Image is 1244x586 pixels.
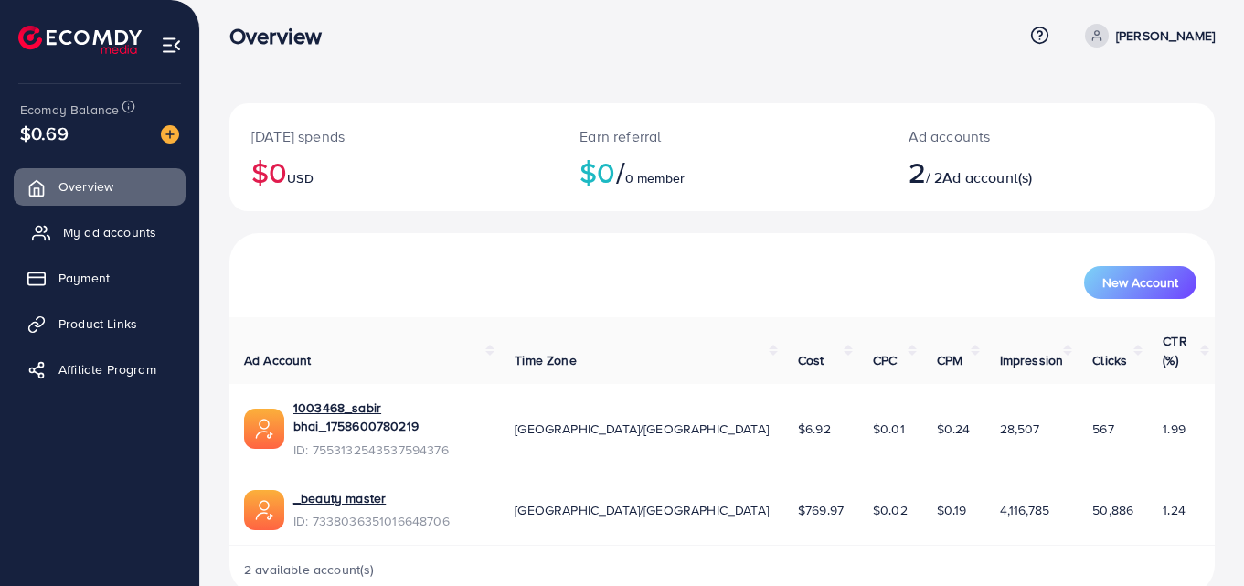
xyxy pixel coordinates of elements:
[873,420,905,438] span: $0.01
[20,120,69,146] span: $0.69
[798,501,844,519] span: $769.97
[937,501,967,519] span: $0.19
[1163,501,1186,519] span: 1.24
[909,154,1111,189] h2: / 2
[244,409,284,449] img: ic-ads-acc.e4c84228.svg
[1000,501,1049,519] span: 4,116,785
[244,490,284,530] img: ic-ads-acc.e4c84228.svg
[161,35,182,56] img: menu
[579,154,864,189] h2: $0
[14,168,186,205] a: Overview
[515,420,769,438] span: [GEOGRAPHIC_DATA]/[GEOGRAPHIC_DATA]
[18,26,142,54] img: logo
[798,351,824,369] span: Cost
[625,169,685,187] span: 0 member
[58,269,110,287] span: Payment
[579,125,864,147] p: Earn referral
[161,125,179,144] img: image
[798,420,831,438] span: $6.92
[1166,504,1230,572] iframe: Chat
[14,214,186,250] a: My ad accounts
[937,351,962,369] span: CPM
[229,23,336,49] h3: Overview
[244,351,312,369] span: Ad Account
[244,560,375,579] span: 2 available account(s)
[58,177,113,196] span: Overview
[63,223,156,241] span: My ad accounts
[14,305,186,342] a: Product Links
[515,351,576,369] span: Time Zone
[937,420,971,438] span: $0.24
[14,260,186,296] a: Payment
[1092,420,1113,438] span: 567
[293,512,450,530] span: ID: 7338036351016648706
[1000,351,1064,369] span: Impression
[251,125,536,147] p: [DATE] spends
[251,154,536,189] h2: $0
[1078,24,1215,48] a: [PERSON_NAME]
[1092,501,1133,519] span: 50,886
[287,169,313,187] span: USD
[58,360,156,378] span: Affiliate Program
[1163,332,1186,368] span: CTR (%)
[1084,266,1196,299] button: New Account
[14,351,186,388] a: Affiliate Program
[515,501,769,519] span: [GEOGRAPHIC_DATA]/[GEOGRAPHIC_DATA]
[942,167,1032,187] span: Ad account(s)
[873,501,908,519] span: $0.02
[909,151,926,193] span: 2
[293,441,485,459] span: ID: 7553132543537594376
[58,314,137,333] span: Product Links
[616,151,625,193] span: /
[293,489,386,507] a: _beauty master
[1163,420,1186,438] span: 1.99
[1092,351,1127,369] span: Clicks
[20,101,119,119] span: Ecomdy Balance
[909,125,1111,147] p: Ad accounts
[293,399,485,436] a: 1003468_sabir bhai_1758600780219
[873,351,897,369] span: CPC
[1116,25,1215,47] p: [PERSON_NAME]
[1000,420,1040,438] span: 28,507
[1102,276,1178,289] span: New Account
